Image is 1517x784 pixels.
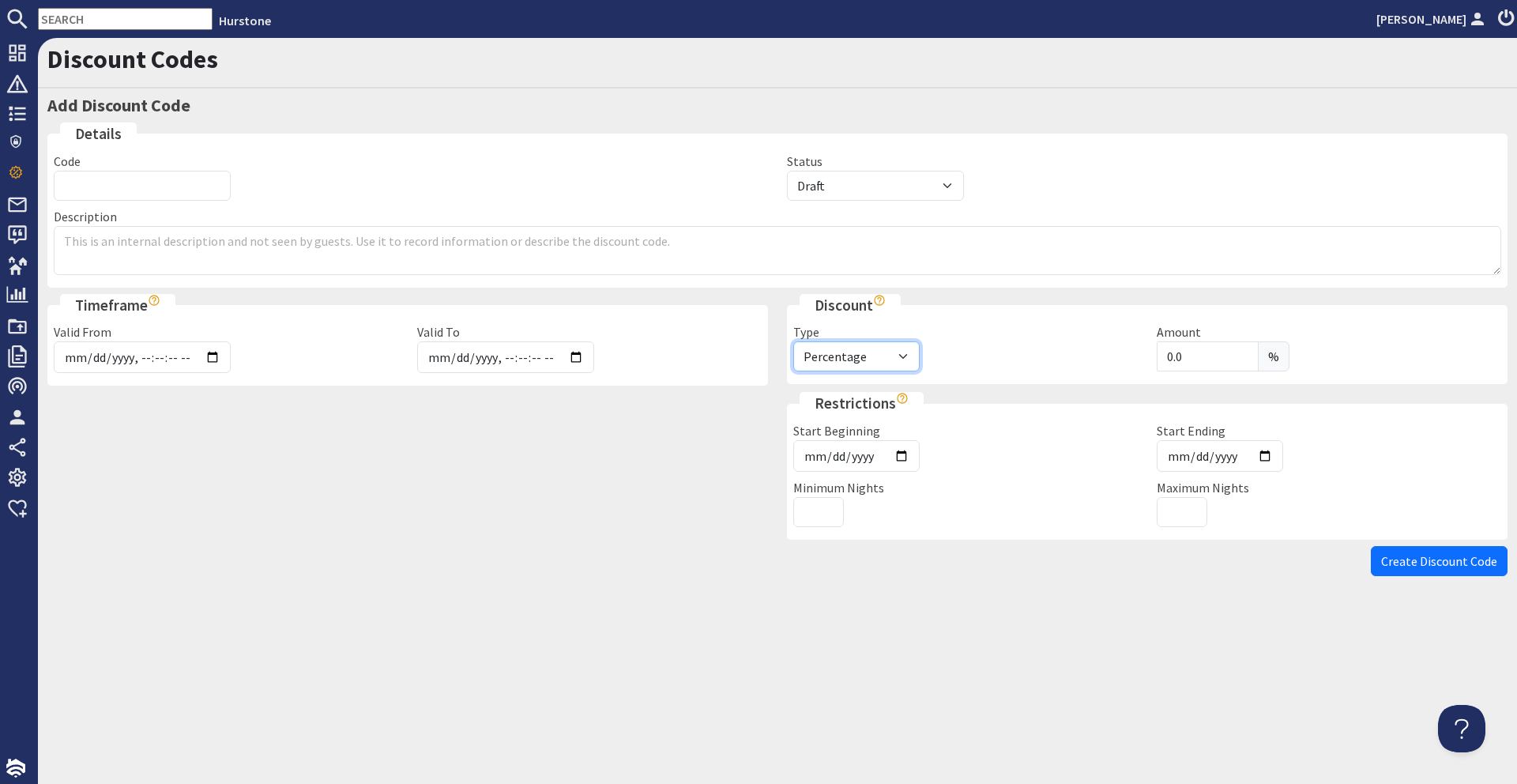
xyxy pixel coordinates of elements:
[1371,546,1508,576] button: Create Discount Code
[60,294,175,317] legend: Timeframe
[1438,705,1485,752] iframe: Toggle Customer Support
[1157,341,1158,371] span: £
[47,95,1508,115] h3: Add Discount Code
[800,294,901,317] legend: Discount
[148,294,160,307] i: Show hints
[6,759,25,778] img: staytech_i_w-64f4e8e9ee0a9c174fd5317b4b171b261742d2d393467e5bdba4413f4f884c10.svg
[800,392,924,415] legend: Restrictions
[793,423,880,439] label: Start Beginning
[38,8,213,30] input: SEARCH
[1381,553,1497,569] span: Create Discount Code
[1157,324,1201,340] label: Amount
[1258,341,1289,371] span: %
[793,480,884,496] label: Minimum Nights
[1376,9,1489,28] a: [PERSON_NAME]
[219,13,271,28] a: Hurstone
[54,209,117,224] label: Description
[896,392,909,405] i: Show hints
[417,324,460,340] label: Valid To
[54,153,81,169] label: Code
[54,324,111,340] label: Valid From
[1157,480,1249,496] label: Maximum Nights
[873,294,886,307] i: Show hints
[787,153,822,169] label: Status
[793,324,819,340] label: Type
[60,122,137,145] legend: Details
[1157,423,1225,439] label: Start Ending
[47,43,218,75] a: Discount Codes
